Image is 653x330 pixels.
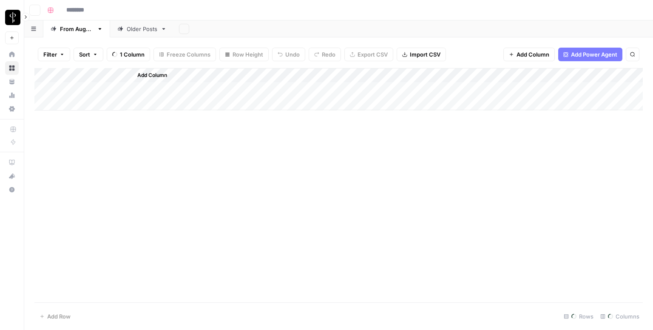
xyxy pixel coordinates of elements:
button: Help + Support [5,183,19,196]
div: Rows [560,310,597,323]
button: 1 Column [107,48,150,61]
span: Add Column [137,71,167,79]
a: Browse [5,61,19,75]
button: Redo [309,48,341,61]
button: Filter [38,48,70,61]
button: Sort [74,48,103,61]
button: Add Column [503,48,555,61]
button: Add Power Agent [558,48,622,61]
button: Undo [272,48,305,61]
a: Usage [5,88,19,102]
div: From [DATE] [60,25,94,33]
div: Older Posts [127,25,157,33]
div: What's new? [6,170,18,182]
div: Columns [597,310,643,323]
span: Add Column [517,50,549,59]
span: Filter [43,50,57,59]
button: Row Height [219,48,269,61]
button: Freeze Columns [153,48,216,61]
img: LP Production Workloads Logo [5,10,20,25]
span: Export CSV [358,50,388,59]
button: Workspace: LP Production Workloads [5,7,19,28]
a: AirOps Academy [5,156,19,169]
span: Freeze Columns [167,50,210,59]
button: Add Row [34,310,76,323]
span: Redo [322,50,335,59]
a: Older Posts [110,20,174,37]
a: Home [5,48,19,61]
a: Your Data [5,75,19,88]
button: Import CSV [397,48,446,61]
button: What's new? [5,169,19,183]
span: 1 Column [120,50,145,59]
span: Add Row [47,312,71,321]
span: Import CSV [410,50,440,59]
span: Undo [285,50,300,59]
a: From [DATE] [43,20,110,37]
button: Add Column [126,70,170,81]
span: Row Height [233,50,263,59]
span: Add Power Agent [571,50,617,59]
button: Export CSV [344,48,393,61]
span: Sort [79,50,90,59]
a: Settings [5,102,19,116]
